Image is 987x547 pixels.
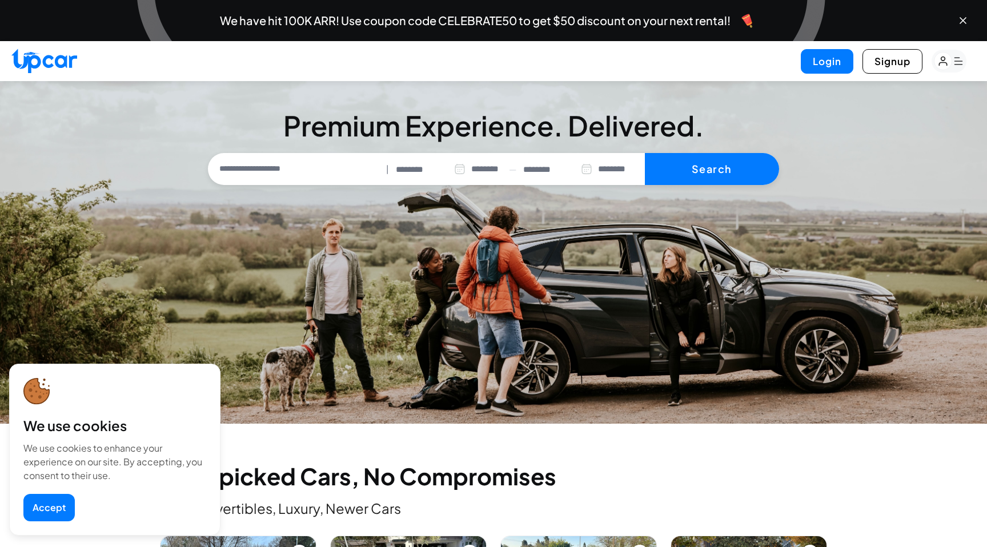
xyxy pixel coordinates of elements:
[862,49,922,74] button: Signup
[23,378,50,405] img: cookie-icon.svg
[160,465,827,488] h2: Handpicked Cars, No Compromises
[220,15,731,26] span: We have hit 100K ARR! Use coupon code CELEBRATE50 to get $50 discount on your next rental!
[386,163,389,176] span: |
[208,112,779,139] h3: Premium Experience. Delivered.
[23,416,206,435] div: We use cookies
[509,163,516,176] span: —
[11,49,77,73] img: Upcar Logo
[160,499,827,517] p: Evs, Convertibles, Luxury, Newer Cars
[23,441,206,482] div: We use cookies to enhance your experience on our site. By accepting, you consent to their use.
[645,153,779,185] button: Search
[801,49,853,74] button: Login
[23,494,75,521] button: Accept
[957,15,969,26] button: Close banner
